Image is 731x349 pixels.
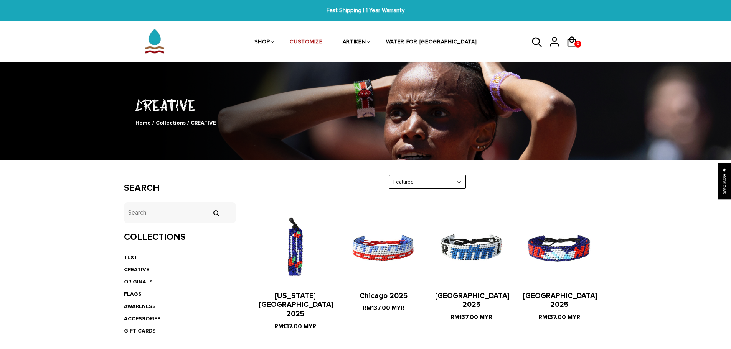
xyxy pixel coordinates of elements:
[124,183,236,194] h3: Search
[135,120,151,126] a: Home
[538,313,580,321] span: RM137.00 MYR
[124,95,607,115] h1: CREATIVE
[363,304,404,312] span: RM137.00 MYR
[191,120,216,126] span: CREATIVE
[343,22,366,63] a: ARTIKEN
[124,266,149,273] a: CREATIVE
[152,120,154,126] span: /
[124,291,142,297] a: FLAGS
[124,279,153,285] a: ORIGINALS
[290,22,322,63] a: CUSTOMIZE
[386,22,477,63] a: WATER FOR [GEOGRAPHIC_DATA]
[208,210,224,217] input: Search
[450,313,492,321] span: RM137.00 MYR
[124,328,156,334] a: GIFT CARDS
[254,22,270,63] a: SHOP
[435,292,510,310] a: [GEOGRAPHIC_DATA] 2025
[523,292,597,310] a: [GEOGRAPHIC_DATA] 2025
[124,202,236,223] input: Search
[274,323,316,330] span: RM137.00 MYR
[360,292,408,300] a: Chicago 2025
[124,232,236,243] h3: Collections
[575,39,581,49] span: 0
[718,163,731,199] div: Click to open Judge.me floating reviews tab
[187,120,189,126] span: /
[566,50,583,51] a: 0
[124,254,137,261] a: TEXT
[224,6,507,15] span: Fast Shipping | 1 Year Warranty
[124,303,156,310] a: AWARENESS
[156,120,186,126] a: Collections
[124,315,161,322] a: ACCESSORIES
[259,292,333,319] a: [US_STATE][GEOGRAPHIC_DATA] 2025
